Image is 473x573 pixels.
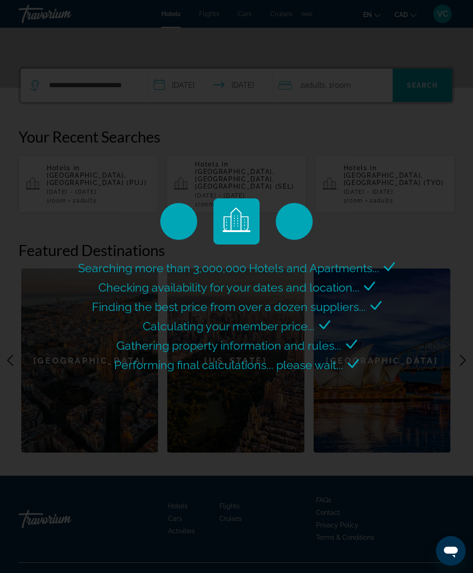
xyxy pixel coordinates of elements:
span: Searching more than 3,000,000 Hotels and Apartments... [78,261,379,275]
span: Finding the best price from over a dozen suppliers... [92,300,366,314]
iframe: Button to launch messaging window [436,536,466,566]
span: Calculating your member price... [143,319,315,333]
span: Performing final calculations... please wait... [114,358,343,372]
span: Gathering property information and rules... [116,339,341,352]
span: Checking availability for your dates and location... [98,281,359,294]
